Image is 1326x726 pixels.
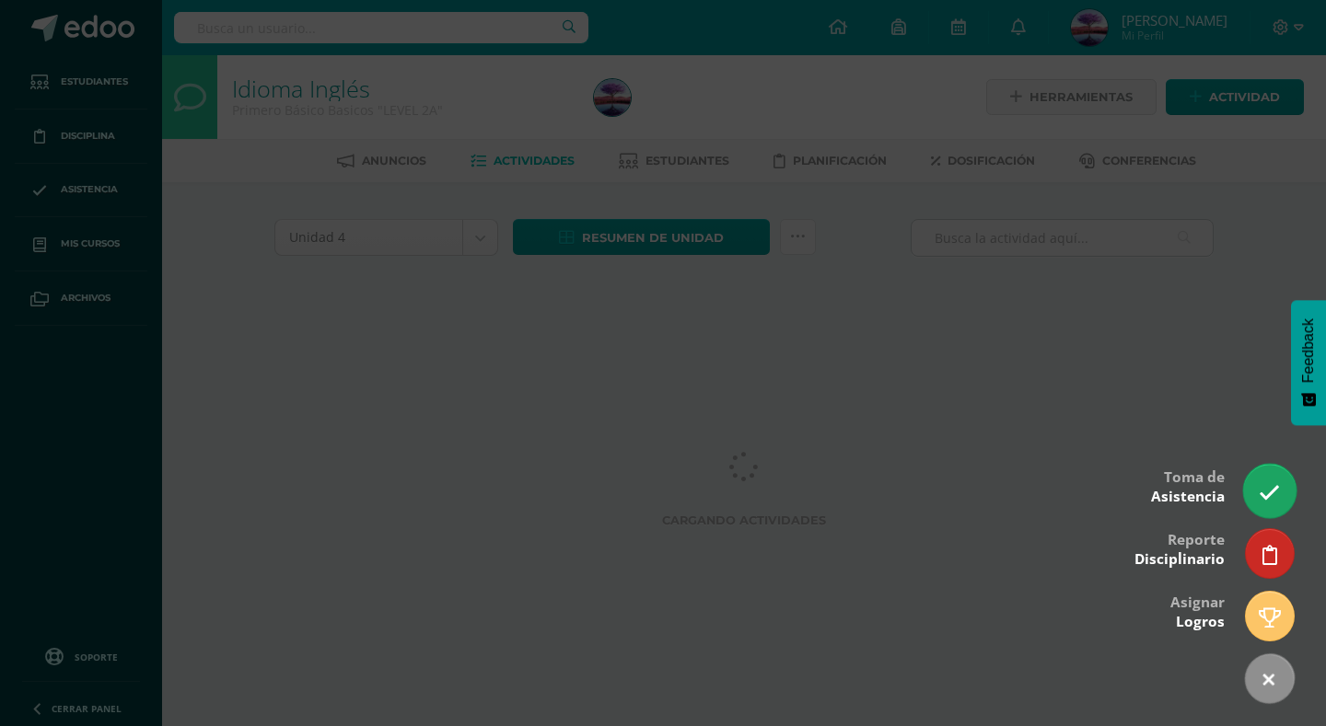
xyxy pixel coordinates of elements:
[1151,455,1225,515] div: Toma de
[1170,581,1225,640] div: Asignar
[1134,518,1225,578] div: Reporte
[1300,318,1317,383] span: Feedback
[1176,612,1225,631] span: Logros
[1134,549,1225,569] span: Disciplinario
[1151,487,1225,506] span: Asistencia
[1291,300,1326,425] button: Feedback - Mostrar encuesta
